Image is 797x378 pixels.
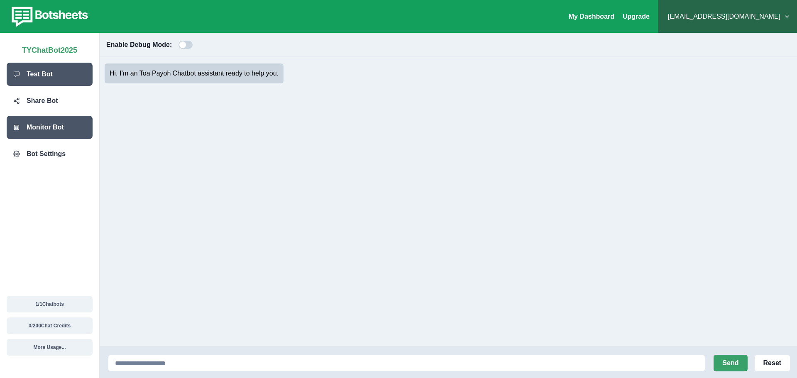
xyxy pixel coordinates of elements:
[569,13,614,20] a: My Dashboard
[7,339,93,356] button: More Usage...
[7,5,90,28] img: botsheets-logo.png
[27,149,66,159] p: Bot Settings
[7,296,93,312] button: 1/1Chatbots
[665,8,790,25] button: [EMAIL_ADDRESS][DOMAIN_NAME]
[27,69,53,79] p: Test Bot
[754,355,790,371] button: Reset
[106,40,172,50] p: Enable Debug Mode:
[27,122,64,132] p: Monitor Bot
[27,96,58,106] p: Share Bot
[623,13,650,20] a: Upgrade
[714,355,748,371] button: Send
[110,68,279,78] p: Hi, I’m an Toa Payoh Chatbot assistant ready to help you.
[7,317,93,334] button: 0/200Chat Credits
[22,41,77,56] p: TYChatBot2025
